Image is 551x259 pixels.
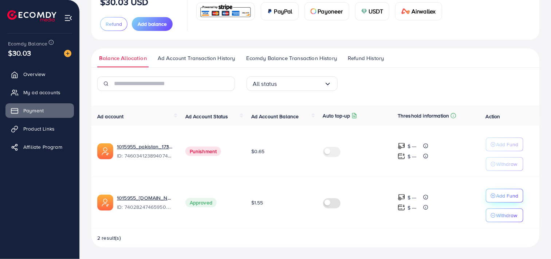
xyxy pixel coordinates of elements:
p: $ --- [408,193,417,202]
span: Ad Account Balance [251,113,299,120]
span: Refund [106,20,122,28]
span: Payment [23,107,44,114]
span: USDT [369,7,383,16]
button: Refund [100,17,127,31]
img: top-up amount [398,142,405,150]
button: Add Fund [486,138,523,151]
img: card [361,8,367,14]
span: Ecomdy Balance Transaction History [246,54,337,62]
img: logo [7,10,56,21]
span: Add balance [138,20,167,28]
span: Product Links [23,125,55,132]
input: Search for option [277,78,324,89]
span: Balance Allocation [99,54,147,62]
span: $30.03 [8,48,31,58]
img: top-up amount [398,152,405,160]
p: Threshold information [398,111,449,120]
button: Add Fund [486,189,523,203]
span: $1.55 [251,199,263,206]
button: Add balance [132,17,173,31]
span: My ad accounts [23,89,60,96]
div: Search for option [247,76,338,91]
span: ID: 7460341238940745744 [117,152,174,159]
span: Ad account [97,113,124,120]
a: cardAirwallex [395,2,442,20]
span: Refund History [348,54,384,62]
img: top-up amount [398,204,405,211]
div: <span class='underline'>1015955_SMILE.PK_1723604466394</span></br>7402824746595057681 [117,194,174,211]
button: Withdraw [486,208,523,222]
img: image [64,50,71,57]
span: Action [486,113,500,120]
a: 1015955_pakistan_1736996056634 [117,143,174,150]
span: Payoneer [318,7,343,16]
div: <span class='underline'>1015955_pakistan_1736996056634</span></br>7460341238940745744 [117,143,174,160]
span: 2 result(s) [97,234,121,242]
a: cardPayPal [261,2,299,20]
a: card [196,3,255,20]
a: cardPayoneer [304,2,349,20]
img: top-up amount [398,194,405,201]
p: Withdraw [496,160,517,168]
span: All status [253,78,277,89]
a: Affiliate Program [5,140,74,154]
span: Airwallex [412,7,436,16]
img: card [267,8,273,14]
img: card [311,8,316,14]
p: $ --- [408,152,417,161]
span: Ad Account Status [185,113,228,120]
img: card [401,8,410,14]
span: Punishment [185,147,221,156]
p: $ --- [408,203,417,212]
img: menu [64,14,72,22]
span: PayPal [274,7,292,16]
a: My ad accounts [5,85,74,100]
p: $ --- [408,142,417,151]
a: Product Links [5,121,74,136]
span: Affiliate Program [23,143,62,151]
span: Approved [185,198,217,207]
span: Ecomdy Balance [8,40,47,47]
p: Withdraw [496,211,517,220]
p: Auto top-up [323,111,350,120]
span: $0.65 [251,148,265,155]
a: Payment [5,103,74,118]
iframe: Chat [520,226,546,254]
p: Add Fund [496,140,519,149]
img: ic-ads-acc.e4c84228.svg [97,143,113,159]
a: 1015955_[DOMAIN_NAME]_1723604466394 [117,194,174,202]
img: card [199,4,252,19]
button: Withdraw [486,157,523,171]
span: ID: 7402824746595057681 [117,203,174,211]
a: cardUSDT [355,2,390,20]
img: ic-ads-acc.e4c84228.svg [97,195,113,211]
span: Overview [23,71,45,78]
p: Add Fund [496,191,519,200]
a: Overview [5,67,74,81]
span: Ad Account Transaction History [158,54,235,62]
